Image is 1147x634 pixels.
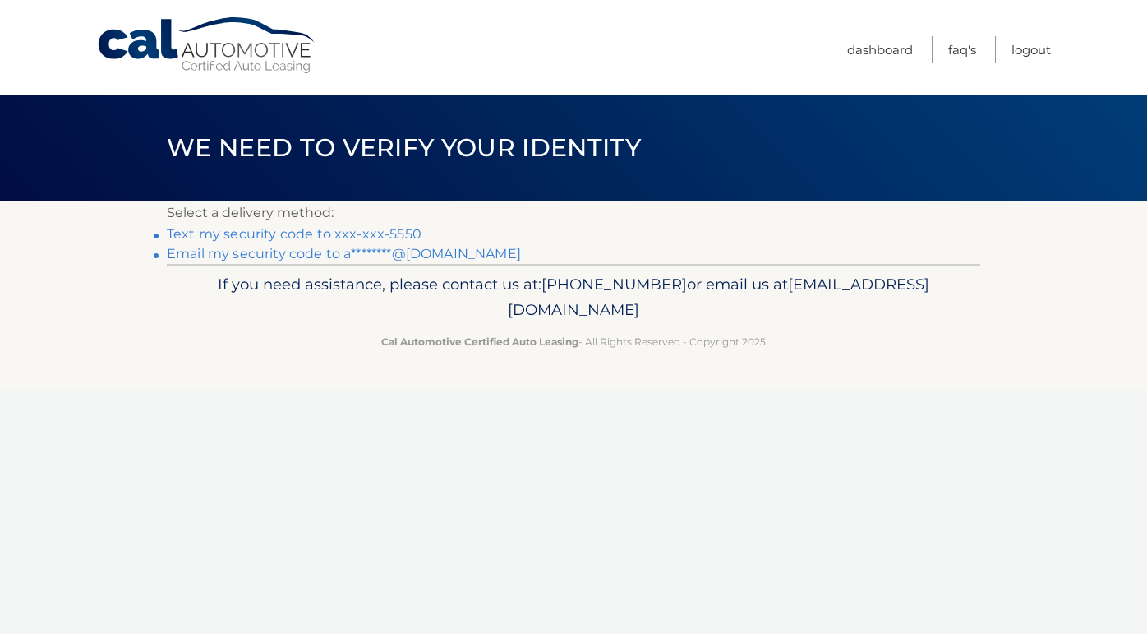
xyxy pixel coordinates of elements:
a: Logout [1011,36,1051,63]
span: [PHONE_NUMBER] [541,275,687,294]
a: Email my security code to a********@[DOMAIN_NAME] [167,246,521,261]
p: - All Rights Reserved - Copyright 2025 [177,333,970,350]
p: Select a delivery method: [167,201,980,224]
strong: Cal Automotive Certified Auto Leasing [381,336,578,348]
p: If you need assistance, please contact us at: or email us at [177,271,970,324]
a: Text my security code to xxx-xxx-5550 [167,226,421,242]
a: Cal Automotive [96,16,318,75]
a: FAQ's [948,36,976,63]
a: Dashboard [847,36,913,63]
span: We need to verify your identity [167,132,641,163]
